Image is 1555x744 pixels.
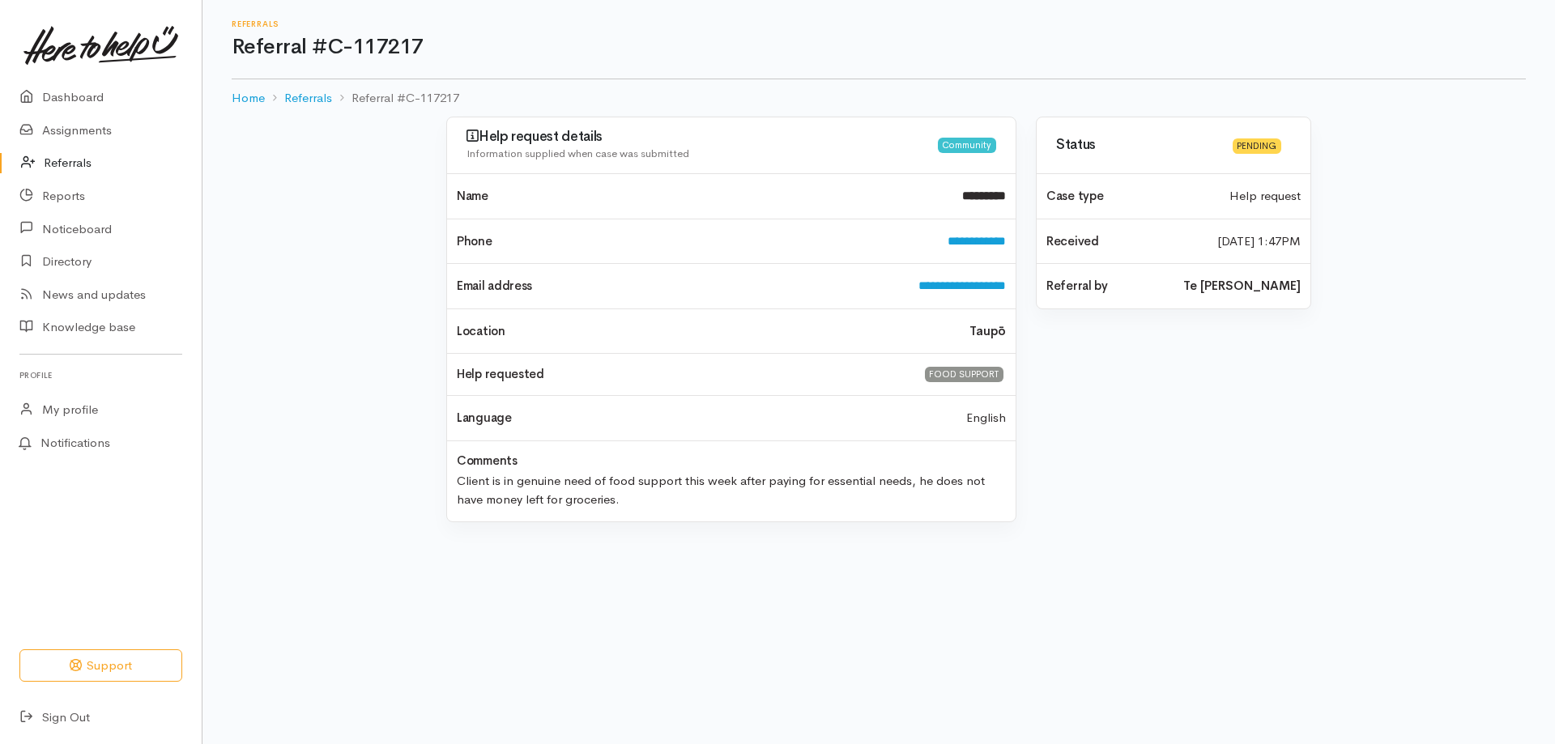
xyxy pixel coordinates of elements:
[969,322,1006,341] b: Taupō
[925,367,1003,382] div: FOOD SUPPORT
[1046,279,1164,293] h4: Referral by
[457,368,903,381] h4: Help requested
[232,19,1526,28] h6: Referrals
[1183,277,1301,295] b: Te [PERSON_NAME]
[1233,138,1281,154] div: Pending
[457,325,950,338] h4: Location
[1046,189,1210,203] h4: Case type
[466,147,689,160] span: Information supplied when case was submitted
[447,467,1016,508] div: Client is in genuine need of food support this week after paying for essential needs, he does not...
[1056,138,1223,153] h3: Status
[457,454,518,468] h4: Comments
[1220,187,1310,206] div: Help request
[466,129,938,145] h3: Help request details
[1217,232,1301,251] time: [DATE] 1:47PM
[938,138,996,153] div: Community
[457,235,928,249] h4: Phone
[457,279,899,293] h4: Email address
[284,89,332,108] a: Referrals
[19,649,182,682] button: Support
[332,89,459,108] li: Referral #C-117217
[1046,235,1198,249] h4: Received
[956,409,1016,427] div: English
[19,364,182,386] h6: Profile
[232,36,1526,59] h1: Referral #C-117217
[232,79,1526,117] nav: breadcrumb
[457,411,512,425] h4: Language
[457,189,943,203] h4: Name
[232,89,265,108] a: Home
